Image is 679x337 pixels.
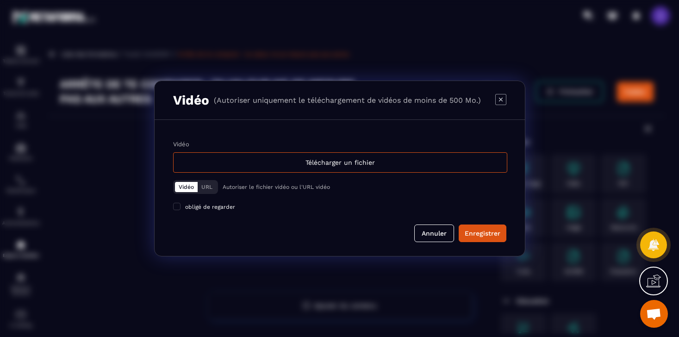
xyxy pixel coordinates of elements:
[185,204,235,210] span: obligé de regarder
[173,152,507,173] div: Télécharger un fichier
[459,225,506,242] button: Enregistrer
[175,182,198,192] button: Vidéo
[223,184,330,190] p: Autoriser le fichier vidéo ou l'URL vidéo
[173,93,209,108] h3: Vidéo
[414,225,454,242] button: Annuler
[640,300,668,328] a: Ouvrir le chat
[214,96,481,105] p: (Autoriser uniquement le téléchargement de vidéos de moins de 500 Mo.)
[465,229,500,238] div: Enregistrer
[198,182,216,192] button: URL
[173,141,189,148] label: Vidéo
